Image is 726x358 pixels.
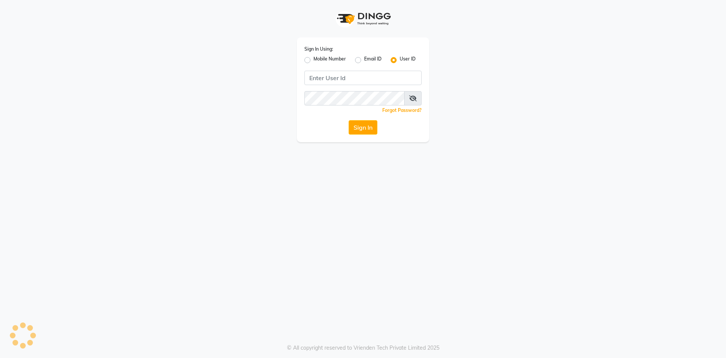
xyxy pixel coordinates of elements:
[304,71,422,85] input: Username
[400,56,416,65] label: User ID
[382,107,422,113] a: Forgot Password?
[349,120,377,135] button: Sign In
[364,56,382,65] label: Email ID
[313,56,346,65] label: Mobile Number
[304,46,333,53] label: Sign In Using:
[333,8,393,30] img: logo1.svg
[304,91,405,105] input: Username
